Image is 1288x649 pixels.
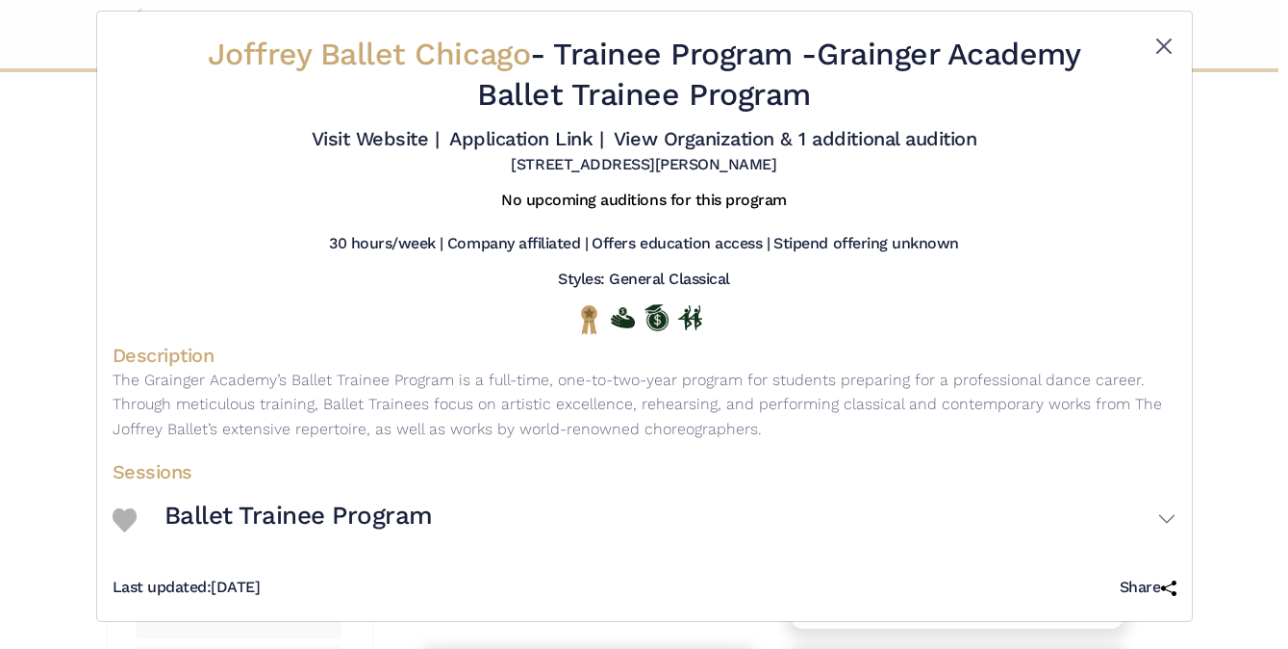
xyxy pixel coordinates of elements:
img: Offers Financial Aid [611,307,635,328]
h5: Styles: General Classical [558,270,730,290]
h5: [DATE] [113,578,261,598]
h5: Company affiliated | [447,234,588,254]
img: In Person [678,305,702,330]
button: Close [1152,35,1175,58]
h5: 30 hours/week | [329,234,443,254]
h5: No upcoming auditions for this program [501,191,787,211]
span: Trainee Program - [553,36,817,72]
a: Visit Website | [312,127,440,150]
h2: - Grainger Academy Ballet Trainee Program [201,35,1088,115]
p: The Grainger Academy’s Ballet Trainee Program is a full-time, one-to-two-year program for student... [113,368,1176,442]
button: Ballet Trainee Program [164,492,1176,548]
img: National [577,304,601,334]
h4: Sessions [113,459,1176,484]
a: Application Link | [449,127,603,150]
h5: Share [1120,578,1176,598]
img: Offers Scholarship [644,304,669,331]
img: Heart [113,508,137,532]
span: Last updated: [113,578,212,596]
h3: Ballet Trainee Program [164,500,433,532]
h5: Stipend offering unknown [773,234,958,254]
h4: Description [113,343,1176,368]
span: Joffrey Ballet Chicago [208,36,530,72]
h5: Offers education access | [592,234,770,254]
h5: [STREET_ADDRESS][PERSON_NAME] [511,155,776,175]
a: View Organization & 1 additional audition [614,127,976,150]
